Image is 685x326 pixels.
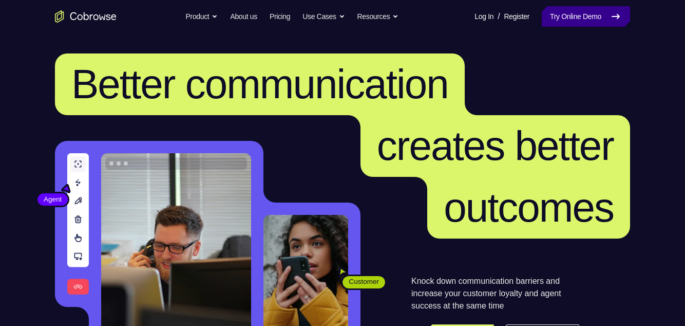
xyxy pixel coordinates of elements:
button: Product [186,6,218,27]
a: Log In [474,6,493,27]
a: Try Online Demo [542,6,630,27]
a: Register [504,6,529,27]
a: Pricing [270,6,290,27]
span: creates better [377,123,614,169]
span: outcomes [444,185,614,230]
a: Go to the home page [55,10,117,23]
span: Better communication [71,61,448,107]
button: Resources [357,6,399,27]
button: Use Cases [302,6,345,27]
p: Knock down communication barriers and increase your customer loyalty and agent success at the sam... [411,275,579,312]
span: / [498,10,500,23]
a: About us [230,6,257,27]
